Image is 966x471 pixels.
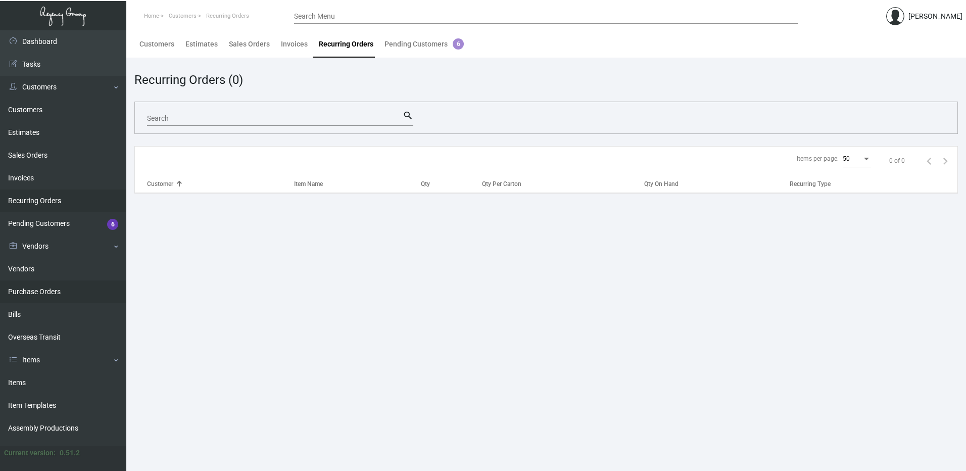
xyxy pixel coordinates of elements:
div: Item Name [294,179,421,189]
div: Invoices [281,39,308,50]
div: Qty On Hand [644,179,679,189]
div: Customer [147,179,173,189]
div: Qty Per Carton [482,179,645,189]
div: [PERSON_NAME] [908,11,962,22]
div: Recurring Type [790,179,831,189]
div: Qty On Hand [644,179,790,189]
mat-icon: search [403,110,413,122]
div: Recurring Type [790,179,957,189]
span: Home [144,13,159,19]
button: Next page [937,153,953,169]
span: Customers [169,13,197,19]
span: Recurring Orders [206,13,249,19]
mat-select: Items per page: [843,156,871,163]
div: Pending Customers [384,39,464,50]
div: Qty [421,179,482,189]
div: Sales Orders [229,39,270,50]
div: Customers [139,39,174,50]
div: Current version: [4,448,56,458]
div: Items per page: [797,154,839,163]
div: 0.51.2 [60,448,80,458]
div: Estimates [185,39,218,50]
button: Previous page [921,153,937,169]
span: 50 [843,155,850,162]
div: Item Name [294,179,323,189]
div: Qty [421,179,430,189]
div: Recurring Orders (0) [134,71,243,89]
img: admin@bootstrapmaster.com [886,7,904,25]
div: Customer [147,179,294,189]
div: Recurring Orders [319,39,373,50]
div: Qty Per Carton [482,179,521,189]
div: 0 of 0 [889,156,905,165]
